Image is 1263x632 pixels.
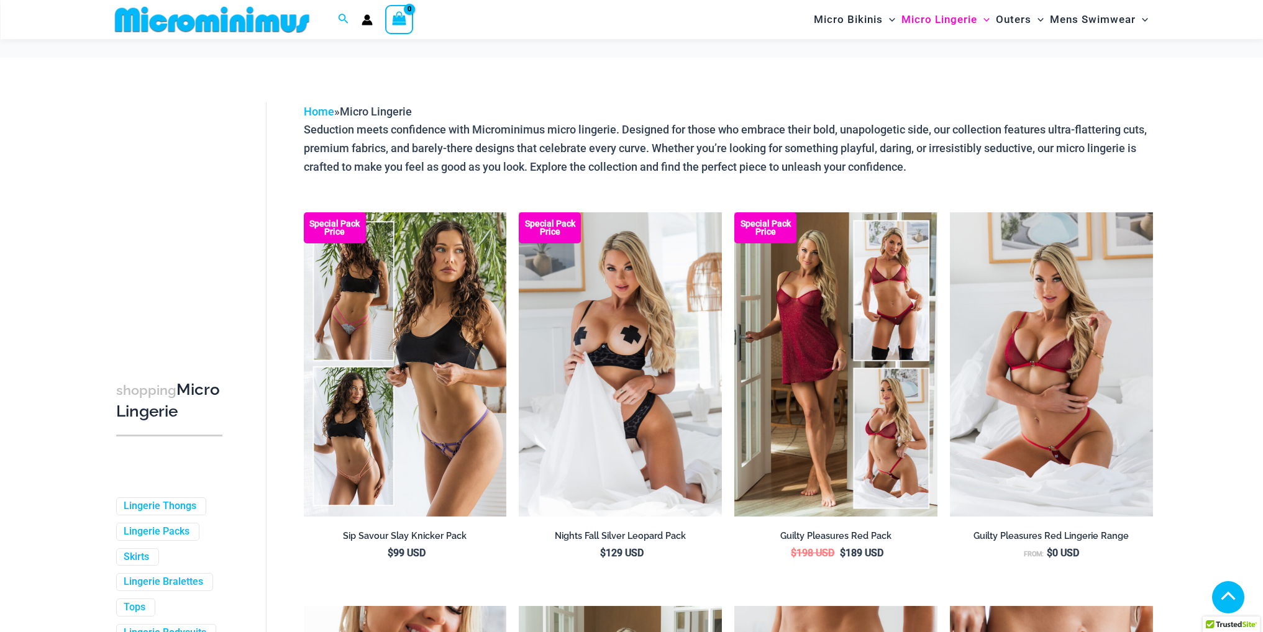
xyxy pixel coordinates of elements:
[116,382,176,398] span: shopping
[734,212,937,517] img: Guilty Pleasures Red Collection Pack F
[110,6,314,34] img: MM SHOP LOGO FLAT
[791,547,796,559] span: $
[124,576,203,589] a: Lingerie Bralettes
[304,212,507,517] a: Collection Pack (9) Collection Pack b (5)Collection Pack b (5)
[840,547,846,559] span: $
[734,530,937,546] a: Guilty Pleasures Red Pack
[304,220,366,236] b: Special Pack Price
[519,530,722,546] a: Nights Fall Silver Leopard Pack
[519,212,722,517] a: Nights Fall Silver Leopard 1036 Bra 6046 Thong 09v2 Nights Fall Silver Leopard 1036 Bra 6046 Thon...
[116,93,228,341] iframe: TrustedSite Certified
[734,220,796,236] b: Special Pack Price
[950,212,1153,517] img: Guilty Pleasures Red 1045 Bra 689 Micro 05
[124,500,196,513] a: Lingerie Thongs
[883,4,895,35] span: Menu Toggle
[898,4,993,35] a: Micro LingerieMenu ToggleMenu Toggle
[304,530,507,542] h2: Sip Savour Slay Knicker Pack
[1047,547,1052,559] span: $
[1031,4,1044,35] span: Menu Toggle
[734,212,937,517] a: Guilty Pleasures Red Collection Pack F Guilty Pleasures Red Collection Pack BGuilty Pleasures Red...
[840,547,883,559] bdi: 189 USD
[340,105,412,118] span: Micro Lingerie
[304,105,334,118] a: Home
[304,105,412,118] span: »
[600,547,606,559] span: $
[600,547,644,559] bdi: 129 USD
[809,2,1154,37] nav: Site Navigation
[124,551,149,564] a: Skirts
[734,530,937,542] h2: Guilty Pleasures Red Pack
[996,4,1031,35] span: Outers
[811,4,898,35] a: Micro BikinisMenu ToggleMenu Toggle
[362,14,373,25] a: Account icon link
[1050,4,1136,35] span: Mens Swimwear
[338,12,349,27] a: Search icon link
[388,547,393,559] span: $
[814,4,883,35] span: Micro Bikinis
[993,4,1047,35] a: OutersMenu ToggleMenu Toggle
[950,212,1153,517] a: Guilty Pleasures Red 1045 Bra 689 Micro 05Guilty Pleasures Red 1045 Bra 689 Micro 06Guilty Pleasu...
[304,530,507,546] a: Sip Savour Slay Knicker Pack
[791,547,834,559] bdi: 198 USD
[388,547,426,559] bdi: 99 USD
[977,4,990,35] span: Menu Toggle
[950,530,1153,546] a: Guilty Pleasures Red Lingerie Range
[519,220,581,236] b: Special Pack Price
[1136,4,1148,35] span: Menu Toggle
[519,530,722,542] h2: Nights Fall Silver Leopard Pack
[1047,4,1151,35] a: Mens SwimwearMenu ToggleMenu Toggle
[1024,550,1044,558] span: From:
[116,379,222,422] h3: Micro Lingerie
[385,5,414,34] a: View Shopping Cart, empty
[124,601,145,614] a: Tops
[124,525,189,538] a: Lingerie Packs
[1047,547,1079,559] bdi: 0 USD
[304,120,1153,176] p: Seduction meets confidence with Microminimus micro lingerie. Designed for those who embrace their...
[901,4,977,35] span: Micro Lingerie
[519,212,722,517] img: Nights Fall Silver Leopard 1036 Bra 6046 Thong 09v2
[950,530,1153,542] h2: Guilty Pleasures Red Lingerie Range
[304,212,507,517] img: Collection Pack (9)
